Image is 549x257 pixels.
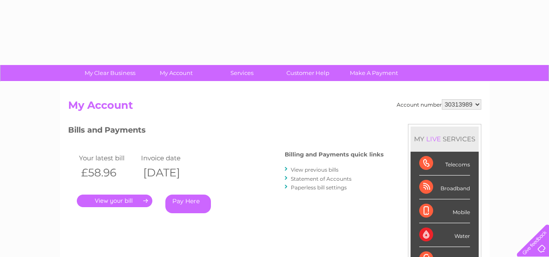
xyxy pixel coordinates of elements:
a: Statement of Accounts [291,176,352,182]
a: . [77,195,152,207]
a: Make A Payment [338,65,410,81]
a: Services [206,65,278,81]
a: Pay Here [165,195,211,213]
h2: My Account [68,99,481,116]
a: My Clear Business [74,65,146,81]
div: LIVE [424,135,443,143]
div: Telecoms [419,152,470,176]
td: Your latest bill [77,152,139,164]
a: Customer Help [272,65,344,81]
a: View previous bills [291,166,339,173]
div: Account number [397,99,481,110]
a: My Account [140,65,212,81]
div: Water [419,223,470,247]
div: Mobile [419,199,470,223]
h4: Billing and Payments quick links [285,151,384,158]
h3: Bills and Payments [68,124,384,139]
div: MY SERVICES [411,127,479,151]
a: Paperless bill settings [291,184,347,191]
th: £58.96 [77,164,139,182]
div: Broadband [419,176,470,199]
td: Invoice date [139,152,201,164]
th: [DATE] [139,164,201,182]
